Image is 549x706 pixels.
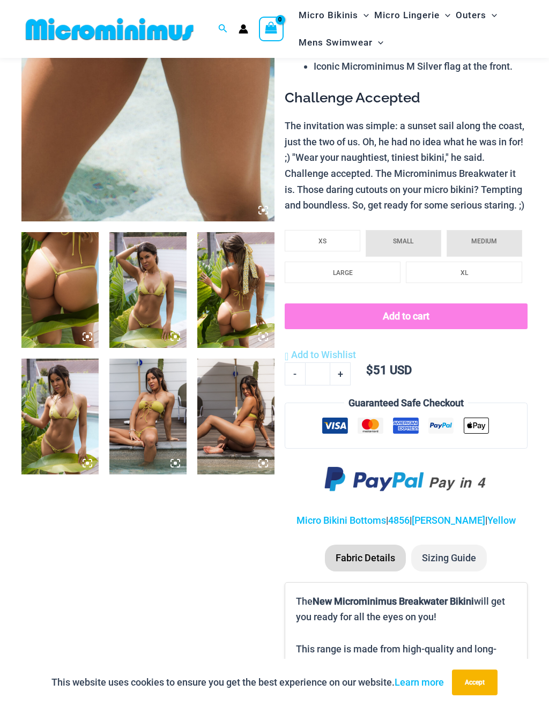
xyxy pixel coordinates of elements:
span: Micro Bikinis [299,2,358,29]
a: Micro LingerieMenu ToggleMenu Toggle [372,2,453,29]
span: XS [318,237,327,245]
img: Breakwater Lemon Yellow 4856 micro [21,232,99,348]
a: Search icon link [218,23,228,36]
a: Micro BikinisMenu ToggleMenu Toggle [296,2,372,29]
li: Sizing Guide [411,545,487,571]
button: Add to cart [285,303,528,329]
li: small [366,230,441,257]
img: Breakwater Lemon Yellow 341 halter 4856 micro [197,359,274,474]
a: Mens SwimwearMenu ToggleMenu Toggle [296,29,386,56]
span: Mens Swimwear [299,29,373,56]
p: The will get you ready for all the eyes on you! This range is made from high-quality and long-las... [296,593,516,705]
span: Menu Toggle [440,2,450,29]
span: Outers [456,2,486,29]
img: Breakwater Lemon Yellow 341 halter 4856 micro [109,359,187,474]
a: Account icon link [239,24,248,34]
span: SMALL [393,237,413,245]
p: This website uses cookies to ensure you get the best experience on our website. [51,674,444,690]
p: The invitation was simple: a sunset sail along the coast, just the two of us. Oh, he had no idea ... [285,118,528,213]
li: x-small [285,230,360,251]
span: Menu Toggle [373,29,383,56]
li: x-large [406,262,522,283]
input: Product quantity [305,362,330,385]
legend: Guaranteed Safe Checkout [344,395,468,411]
a: Add to Wishlist [285,347,356,363]
img: Breakwater Lemon Yellow 3153 Tri Top 4856 micro [197,232,274,348]
img: Breakwater Lemon Yellow 3153 Tri Top 4856 micro [21,359,99,474]
li: medium [447,230,522,257]
a: 4856 [388,515,410,526]
a: View Shopping Cart, empty [259,17,284,41]
li: Iconic Microminimus M Silver flag at the front. [314,58,528,75]
a: Yellow [487,515,516,526]
span: $ [366,363,373,377]
li: large [285,262,401,283]
a: + [330,362,351,385]
p: | | | [285,512,528,529]
button: Accept [452,670,498,695]
img: Breakwater Lemon Yellow 3153 Tri Top 4856 micro [109,232,187,348]
span: Menu Toggle [486,2,497,29]
a: OutersMenu ToggleMenu Toggle [453,2,500,29]
img: MM SHOP LOGO FLAT [21,17,198,41]
span: MEDIUM [471,237,497,245]
span: Add to Wishlist [291,349,356,360]
a: Learn more [395,677,444,688]
bdi: 51 USD [366,363,412,377]
span: Menu Toggle [358,2,369,29]
span: XL [461,269,468,277]
h3: Challenge Accepted [285,89,528,107]
li: Fabric Details [325,545,406,571]
b: New Microminimus Breakwater Bikini [313,596,474,607]
a: [PERSON_NAME] [412,515,485,526]
span: Micro Lingerie [374,2,440,29]
a: - [285,362,305,385]
a: Micro Bikini Bottoms [296,515,386,526]
span: LARGE [333,269,353,277]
